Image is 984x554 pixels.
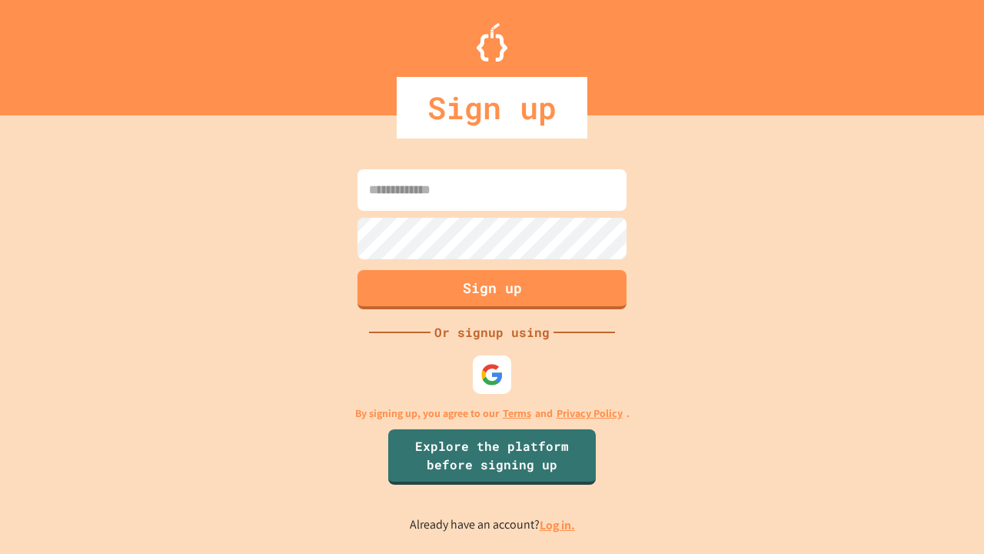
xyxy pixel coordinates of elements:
[540,517,575,533] a: Log in.
[503,405,531,422] a: Terms
[480,363,504,386] img: google-icon.svg
[557,405,623,422] a: Privacy Policy
[410,516,575,535] p: Already have an account?
[388,429,596,485] a: Explore the platform before signing up
[430,323,553,342] div: Or signup using
[355,405,630,422] p: By signing up, you agree to our and .
[397,77,587,138] div: Sign up
[477,23,507,62] img: Logo.svg
[357,270,627,309] button: Sign up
